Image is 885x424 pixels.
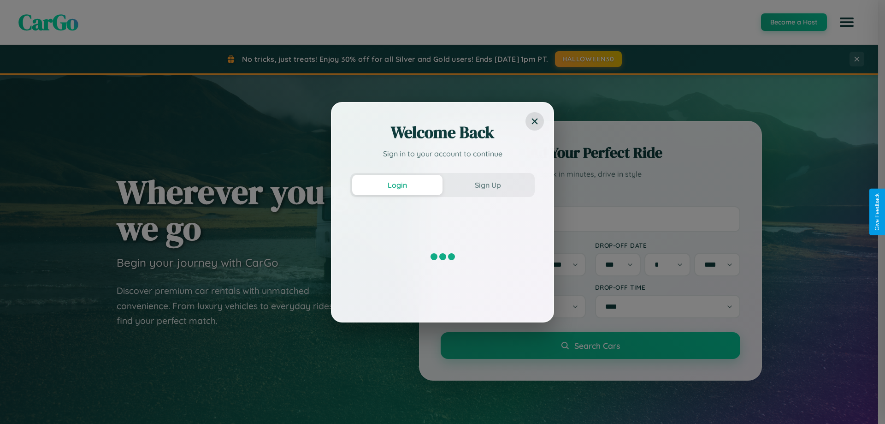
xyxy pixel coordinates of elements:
div: Give Feedback [874,193,880,231]
iframe: Intercom live chat [9,393,31,415]
h2: Welcome Back [350,121,535,143]
button: Login [352,175,442,195]
p: Sign in to your account to continue [350,148,535,159]
button: Sign Up [442,175,533,195]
